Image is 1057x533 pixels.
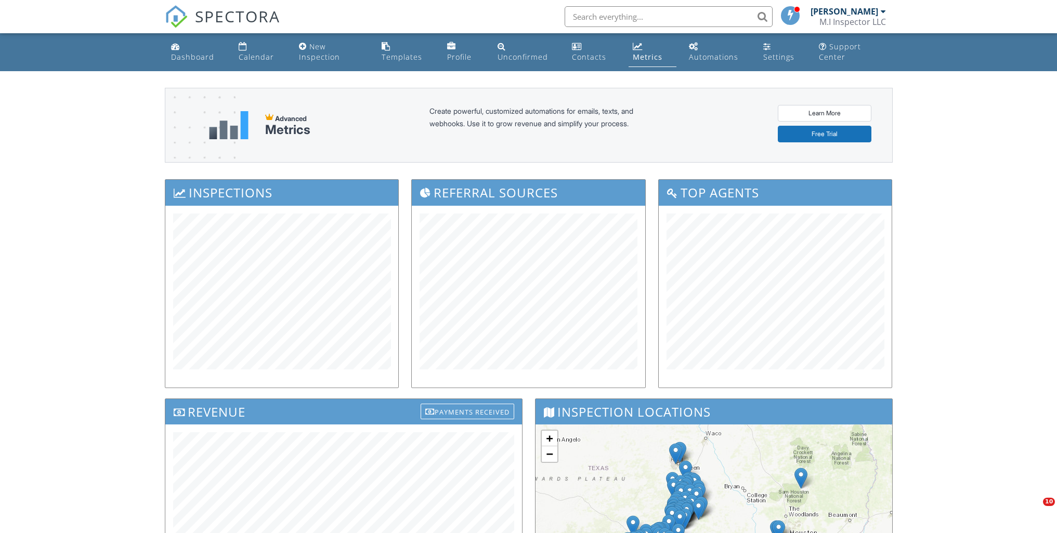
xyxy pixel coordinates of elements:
a: Support Center [815,37,890,67]
h3: Inspections [165,180,399,205]
a: Learn More [778,105,871,122]
img: advanced-banner-bg-f6ff0eecfa0ee76150a1dea9fec4b49f333892f74bc19f1b897a312d7a1b2ff3.png [165,88,236,203]
div: Metrics [633,52,662,62]
a: SPECTORA [165,14,280,36]
div: Payments Received [421,404,514,419]
a: New Inspection [295,37,369,67]
div: Templates [382,52,422,62]
a: Zoom in [542,431,557,446]
div: Support Center [819,42,861,62]
input: Search everything... [565,6,773,27]
div: M.I Inspector LLC [819,17,886,27]
h3: Referral Sources [412,180,645,205]
iframe: Intercom live chat [1022,498,1047,523]
img: metrics-aadfce2e17a16c02574e7fc40e4d6b8174baaf19895a402c862ea781aae8ef5b.svg [209,111,249,139]
div: Unconfirmed [498,52,548,62]
h3: Inspection Locations [536,399,892,424]
a: Payments Received [421,402,514,419]
a: Calendar [234,37,286,67]
div: Automations [689,52,738,62]
a: Settings [759,37,806,67]
a: Unconfirmed [493,37,559,67]
div: Create powerful, customized automations for emails, texts, and webhooks. Use it to grow revenue a... [429,105,658,145]
h3: Top Agents [659,180,892,205]
div: New Inspection [299,42,340,62]
a: Dashboard [167,37,227,67]
span: Advanced [275,114,307,123]
a: Automations (Basic) [685,37,751,67]
div: Dashboard [171,52,214,62]
div: Settings [763,52,794,62]
div: Calendar [239,52,274,62]
a: Templates [377,37,435,67]
a: Metrics [629,37,676,67]
a: Company Profile [443,37,485,67]
div: Contacts [572,52,606,62]
a: Contacts [568,37,620,67]
span: 10 [1043,498,1055,506]
img: The Best Home Inspection Software - Spectora [165,5,188,28]
div: [PERSON_NAME] [811,6,878,17]
div: Profile [447,52,472,62]
a: Zoom out [542,446,557,462]
h3: Revenue [165,399,522,424]
span: SPECTORA [195,5,280,27]
div: Metrics [265,123,310,137]
a: Free Trial [778,126,871,142]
